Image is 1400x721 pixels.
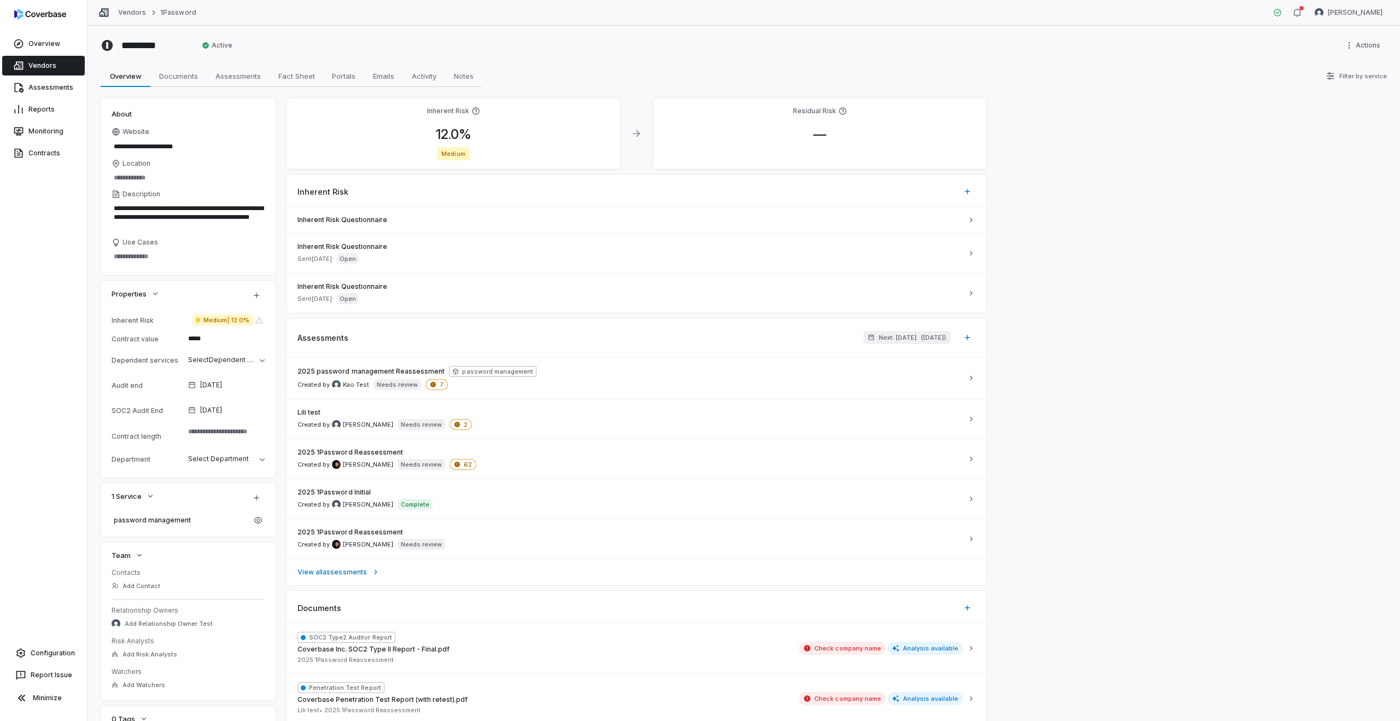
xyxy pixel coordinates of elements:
[1323,66,1390,86] button: Filter by service
[112,356,184,364] div: Dependent services
[401,420,442,429] p: Needs review
[287,207,987,233] a: Inherent Risk Questionnaire
[343,540,393,549] span: [PERSON_NAME]
[112,109,132,119] span: About
[106,69,146,83] span: Overview
[200,381,222,389] span: [DATE]
[184,374,269,397] button: [DATE]
[297,602,341,614] span: Documents
[202,41,232,50] span: Active
[4,665,83,685] button: Report Issue
[437,147,469,160] span: Medium
[297,255,332,263] span: Sent [DATE]
[297,488,371,497] span: 2025 1Password Initial
[343,461,393,469] span: [PERSON_NAME]
[287,479,987,519] a: 2025 1Password InitialCreated by Lili Jiang avatar[PERSON_NAME]Complete
[287,357,987,399] a: 2025 password management Reassessmentpassword managementCreated by Kao Test avatarKao TestNeeds r...
[297,682,384,693] span: Penetration Test Report
[160,8,196,17] a: 1Password
[427,107,469,115] h4: Inherent Risk
[112,289,147,299] span: Properties
[297,632,395,643] span: SOC2 Type2 Auditor Report
[297,528,403,537] span: 2025 1Password Reassessment
[118,8,146,17] a: Vendors
[112,550,131,560] span: Team
[297,706,322,714] span: Lili test
[211,69,265,83] span: Assessments
[112,139,246,154] input: Website
[287,399,987,439] a: Lili testCreated by Lili Jiang avatar[PERSON_NAME]Needs review2
[332,460,341,469] img: Clarence Chio avatar
[401,540,442,549] p: Needs review
[112,316,188,324] div: Inherent Risk
[112,667,265,676] dt: Watchers
[343,421,393,429] span: [PERSON_NAME]
[287,623,987,673] button: SOC2 Type2 Auditor ReportCoverbase Inc. SOC2 Type II Report - Final.pdf2025 1Password Reassessmen...
[427,126,480,142] span: 12.0 %
[108,284,163,304] button: Properties
[297,420,393,429] span: Created by
[112,455,184,463] div: Department
[287,273,987,313] a: Inherent Risk QuestionnaireSent[DATE]Open
[328,69,360,83] span: Portals
[297,380,369,389] span: Created by
[297,540,393,549] span: Created by
[14,9,66,20] img: logo-D7KZi-bG.svg
[793,107,836,115] h4: Residual Risk
[450,419,472,430] span: 2
[369,69,399,83] span: Emails
[2,100,85,119] a: Reports
[879,334,917,342] span: Next: [DATE]
[450,459,476,470] span: 62
[122,159,150,168] span: Location
[799,692,885,705] span: Check company name
[122,650,177,659] span: Add Risk Analysts
[319,706,322,714] span: •
[450,69,478,83] span: Notes
[188,356,275,364] span: Select Dependent services
[297,568,367,577] span: View all assessments
[155,69,202,83] span: Documents
[122,190,160,199] span: Description
[112,170,265,185] input: Location
[332,540,341,549] img: Clarence Chio avatar
[112,335,184,343] div: Contract value
[332,380,341,389] img: Kao Test avatar
[888,692,963,705] span: Analysis available
[297,282,962,291] span: Inherent Risk Questionnaire
[888,642,963,655] span: Analysis available
[297,186,348,197] span: Inherent Risk
[112,381,184,389] div: Audit end
[804,126,835,142] span: —
[799,642,885,655] span: Check company name
[122,127,149,136] span: Website
[122,681,165,689] span: Add Watchers
[449,366,536,377] span: password management
[108,486,158,506] button: 1 Service
[112,432,184,440] div: Contract length
[2,56,85,75] a: Vendors
[112,513,249,528] a: password management
[287,519,987,559] a: 2025 1Password ReassessmentCreated by Clarence Chio avatar[PERSON_NAME]Needs review
[343,381,369,389] span: Kao Test
[112,606,265,615] dt: Relationship Owners
[297,216,962,224] span: Inherent Risk Questionnaire
[274,69,319,83] span: Fact Sheet
[112,201,265,234] textarea: Description
[2,34,85,54] a: Overview
[112,568,265,577] dt: Contacts
[297,242,962,251] span: Inherent Risk Questionnaire
[287,559,987,585] a: View allassessments
[1315,8,1323,17] img: Lili Jiang avatar
[112,637,265,646] dt: Risk Analysts
[407,69,441,83] span: Activity
[297,367,445,376] span: 2025 password management Reassessment
[332,500,341,509] img: Lili Jiang avatar
[425,379,448,390] span: 7
[332,420,341,429] img: Lili Jiang avatar
[297,695,468,704] span: Coverbase Penetration Test Report (with retest).pdf
[287,439,987,479] a: 2025 1Password ReassessmentCreated by Clarence Chio avatar[PERSON_NAME]Needs review62
[112,406,184,415] div: SOC2 Audit End
[125,620,213,628] span: Add Relationship Owner Test
[297,645,450,654] span: Coverbase Inc. SOC2 Type II Report - Final.pdf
